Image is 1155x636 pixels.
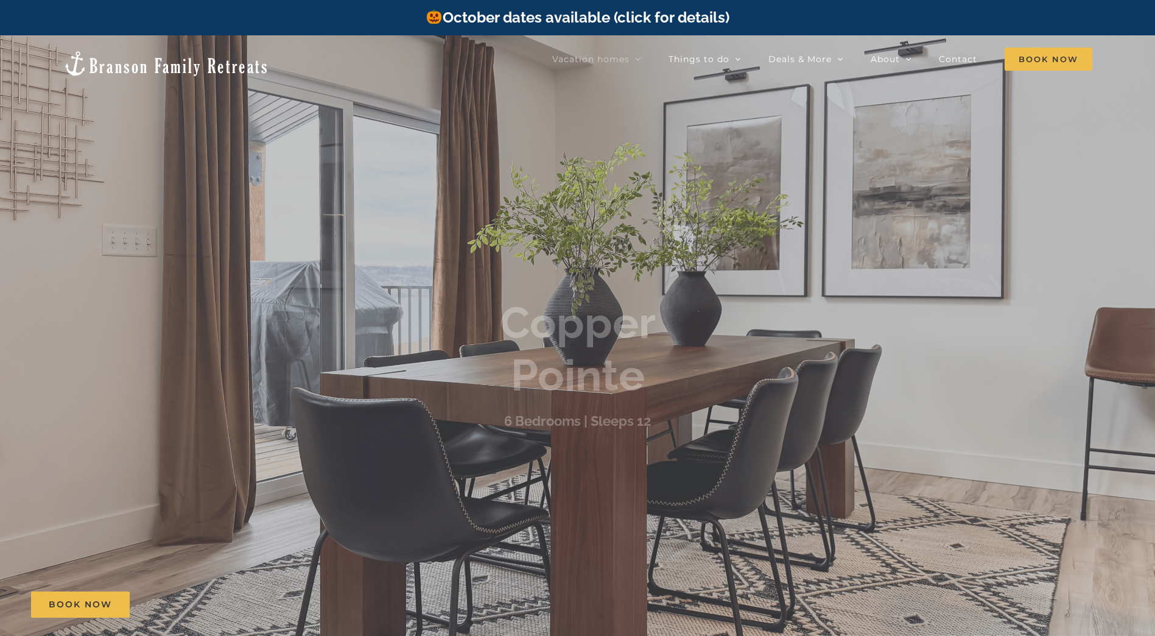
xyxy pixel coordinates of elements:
[552,55,630,63] span: Vacation homes
[768,55,832,63] span: Deals & More
[939,47,977,71] a: Contact
[500,297,656,401] b: Copper Pointe
[427,9,441,24] img: 🎃
[939,55,977,63] span: Contact
[871,55,900,63] span: About
[552,47,1092,71] nav: Main Menu
[552,47,641,71] a: Vacation homes
[871,47,911,71] a: About
[669,47,741,71] a: Things to do
[426,9,729,26] a: October dates available (click for details)
[1005,48,1092,71] span: Book Now
[63,50,269,77] img: Branson Family Retreats Logo
[504,413,651,429] h3: 6 Bedrooms | Sleeps 12
[49,599,112,610] span: Book Now
[31,592,130,618] a: Book Now
[768,47,843,71] a: Deals & More
[669,55,729,63] span: Things to do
